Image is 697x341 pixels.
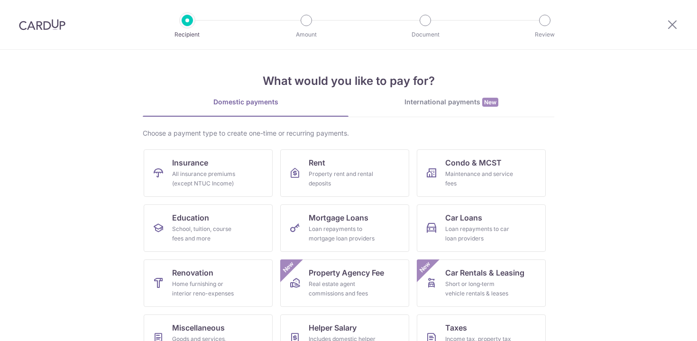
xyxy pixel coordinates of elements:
span: Property Agency Fee [309,267,384,278]
span: New [482,98,498,107]
div: Domestic payments [143,97,348,107]
p: Review [510,30,580,39]
div: Maintenance and service fees [445,169,514,188]
a: RentProperty rent and rental deposits [280,149,409,197]
a: Car Rentals & LeasingShort or long‑term vehicle rentals & leasesNew [417,259,546,307]
a: Property Agency FeeReal estate agent commissions and feesNew [280,259,409,307]
a: Mortgage LoansLoan repayments to mortgage loan providers [280,204,409,252]
span: Car Loans [445,212,482,223]
span: Helper Salary [309,322,357,333]
a: EducationSchool, tuition, course fees and more [144,204,273,252]
div: All insurance premiums (except NTUC Income) [172,169,240,188]
span: Taxes [445,322,467,333]
div: Real estate agent commissions and fees [309,279,377,298]
img: CardUp [19,19,65,30]
p: Recipient [152,30,222,39]
div: School, tuition, course fees and more [172,224,240,243]
span: New [417,259,433,275]
div: Loan repayments to mortgage loan providers [309,224,377,243]
span: Mortgage Loans [309,212,368,223]
div: International payments [348,97,554,107]
span: Insurance [172,157,208,168]
span: New [281,259,296,275]
div: Short or long‑term vehicle rentals & leases [445,279,514,298]
a: Condo & MCSTMaintenance and service fees [417,149,546,197]
div: Property rent and rental deposits [309,169,377,188]
a: RenovationHome furnishing or interior reno-expenses [144,259,273,307]
a: InsuranceAll insurance premiums (except NTUC Income) [144,149,273,197]
span: Renovation [172,267,213,278]
span: Education [172,212,209,223]
div: Loan repayments to car loan providers [445,224,514,243]
div: Choose a payment type to create one-time or recurring payments. [143,129,554,138]
p: Amount [271,30,341,39]
span: Rent [309,157,325,168]
span: Miscellaneous [172,322,225,333]
span: Car Rentals & Leasing [445,267,524,278]
a: Car LoansLoan repayments to car loan providers [417,204,546,252]
h4: What would you like to pay for? [143,73,554,90]
span: Condo & MCST [445,157,502,168]
div: Home furnishing or interior reno-expenses [172,279,240,298]
p: Document [390,30,460,39]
